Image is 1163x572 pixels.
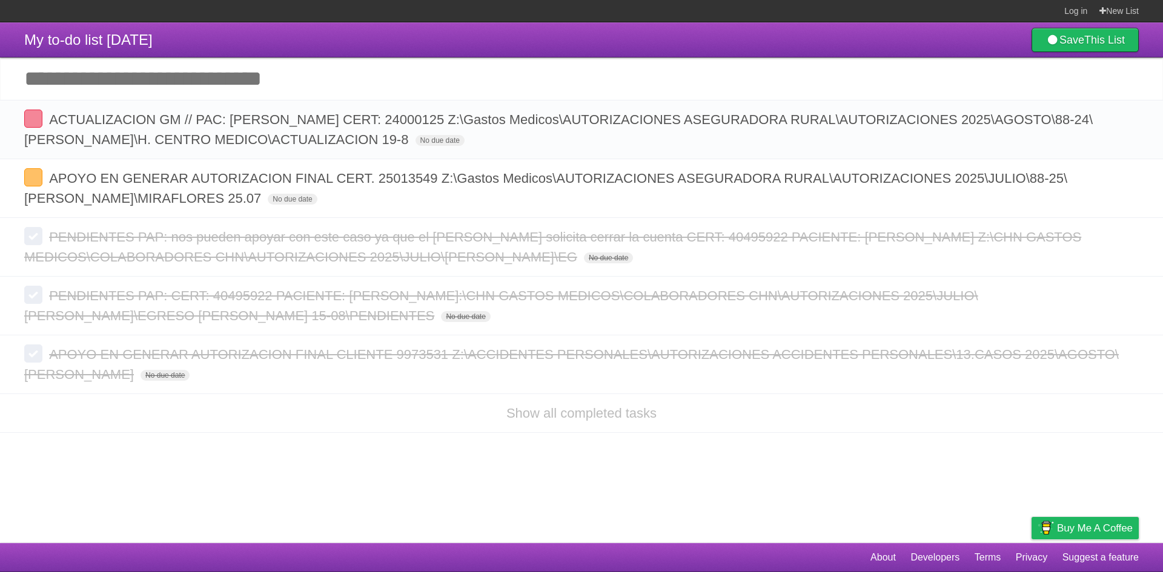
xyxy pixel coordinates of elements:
a: Terms [975,546,1001,569]
a: Suggest a feature [1062,546,1139,569]
span: No due date [441,311,490,322]
span: My to-do list [DATE] [24,31,153,48]
span: APOYO EN GENERAR AUTORIZACION FINAL CERT. 25013549 Z:\Gastos Medicos\AUTORIZACIONES ASEGURADORA R... [24,171,1067,206]
a: SaveThis List [1032,28,1139,52]
span: Buy me a coffee [1057,518,1133,539]
img: Buy me a coffee [1038,518,1054,538]
label: Done [24,344,42,363]
label: Done [24,110,42,128]
a: Privacy [1016,546,1047,569]
span: PENDIENTES PAP: nos pueden apoyar con este caso ya que el [PERSON_NAME] solicita cerrar la cuenta... [24,229,1081,265]
label: Done [24,168,42,186]
span: No due date [584,252,633,263]
label: Done [24,227,42,245]
label: Done [24,286,42,304]
b: This List [1084,34,1125,46]
span: No due date [268,194,317,205]
a: Buy me a coffee [1032,517,1139,539]
a: Developers [910,546,959,569]
span: PENDIENTES PAP: CERT: 40495922 PACIENTE: [PERSON_NAME]:\CHN GASTOS MEDICOS\COLABORADORES CHN\AUTO... [24,288,978,323]
span: ACTUALIZACION GM // PAC: [PERSON_NAME] CERT: 24000125 Z:\Gastos Medicos\AUTORIZACIONES ASEGURADOR... [24,112,1093,147]
span: No due date [416,135,465,146]
span: No due date [141,370,190,381]
a: Show all completed tasks [506,406,657,421]
a: About [870,546,896,569]
span: APOYO EN GENERAR AUTORIZACION FINAL CLIENTE 9973531 Z:\ACCIDENTES PERSONALES\AUTORIZACIONES ACCID... [24,347,1119,382]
